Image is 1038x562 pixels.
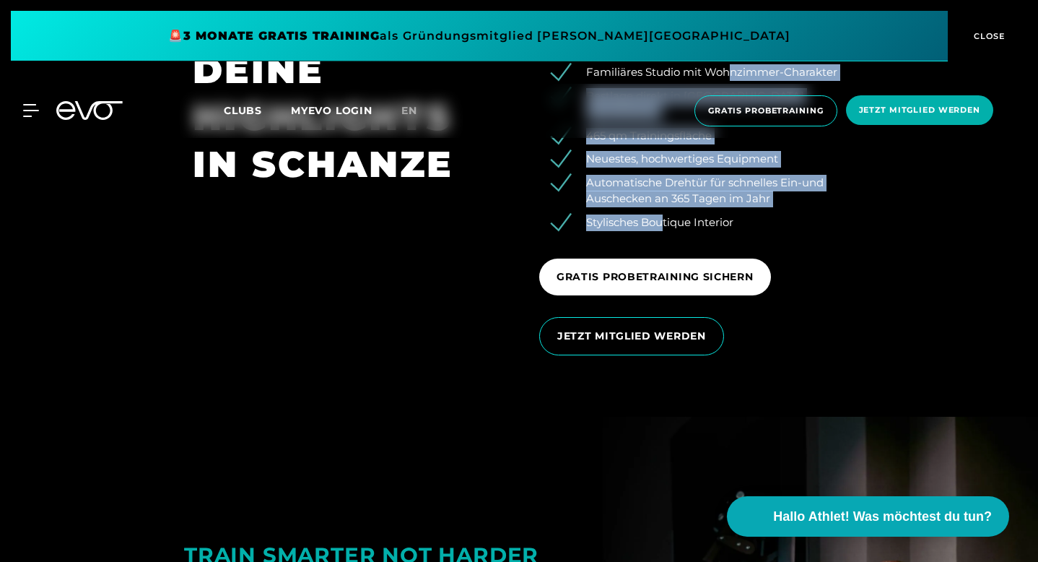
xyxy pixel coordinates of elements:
[970,30,1006,43] span: CLOSE
[948,11,1027,61] button: CLOSE
[561,215,845,231] li: Stylisches Boutique Interior
[859,104,980,116] span: Jetzt Mitglied werden
[401,104,417,117] span: en
[539,248,777,306] a: GRATIS PROBETRAINING SICHERN
[539,306,730,366] a: JETZT MITGLIED WERDEN
[224,103,291,117] a: Clubs
[561,175,845,207] li: Automatische Drehtür für schnelles Ein-und Auschecken an 365 Tagen im Jahr
[690,95,842,126] a: Gratis Probetraining
[842,95,998,126] a: Jetzt Mitglied werden
[224,104,262,117] span: Clubs
[561,151,845,168] li: Neuestes, hochwertiges Equipment
[773,507,992,527] span: Hallo Athlet! Was möchtest du tun?
[557,329,706,344] span: JETZT MITGLIED WERDEN
[708,105,824,117] span: Gratis Probetraining
[401,103,435,119] a: en
[557,269,754,285] span: GRATIS PROBETRAINING SICHERN
[291,104,372,117] a: MYEVO LOGIN
[727,496,1009,537] button: Hallo Athlet! Was möchtest du tun?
